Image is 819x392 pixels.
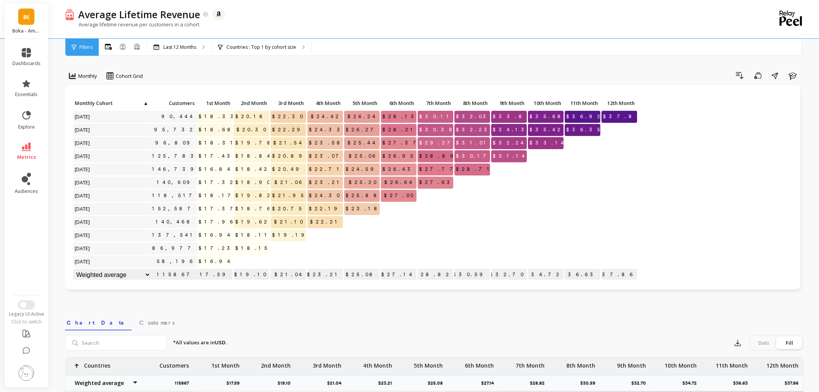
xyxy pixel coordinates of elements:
span: $16.94 [197,229,235,241]
div: Fill [776,337,802,349]
p: $32.70 [491,269,527,280]
span: $37.86 [601,111,644,122]
span: $32.24 [491,137,528,149]
span: dashboards [12,60,41,67]
span: $34.13 [491,124,531,136]
span: [DATE] [73,124,92,136]
div: Toggle SortBy [150,98,187,110]
span: $24.59 [344,163,381,175]
img: api.amazon.svg [215,11,222,18]
p: $21.04 [327,380,346,386]
a: 95,732 [152,124,197,136]
span: $26.95 [381,150,418,162]
p: 12th Month [601,98,637,108]
div: Toggle SortBy [197,98,233,110]
span: $26.27 [344,124,381,136]
a: 146,739 [151,163,201,175]
p: 9th Month [617,357,646,370]
span: $21.06 [273,177,306,188]
span: $21.54 [272,137,306,149]
span: $35.42 [528,124,565,136]
span: $24.30 [307,190,343,201]
div: Click to switch [5,319,48,325]
p: $34.72 [528,269,564,280]
p: 9th Month [491,98,527,108]
p: $28.82 [530,380,549,386]
a: 96,809 [154,137,197,149]
p: 4th Month [363,357,392,370]
span: $18.31 [197,137,238,149]
span: $28.21 [381,124,418,136]
p: Average Lifetime Revenue [78,8,200,21]
span: $25.88 [344,190,384,201]
a: 118,517 [151,190,199,201]
span: [DATE] [73,242,92,254]
span: $26.43 [381,163,418,175]
p: 10th Month [528,98,564,108]
span: $19.19 [271,229,312,241]
p: 4th Month [307,98,343,108]
p: 12th Month [766,357,798,370]
p: Last 12 Months [163,44,196,50]
p: $25.08 [344,269,380,280]
div: Toggle SortBy [564,98,601,110]
p: Customers [151,98,197,108]
span: $27.77 [418,163,460,175]
span: $18.42 [234,163,271,175]
span: 8th Month [456,100,488,106]
div: Toggle SortBy [73,98,110,110]
div: Legacy UI Active [5,311,48,317]
div: Toggle SortBy [380,98,417,110]
p: Monthly Cohort [73,98,151,108]
span: $28.89 [418,150,461,162]
span: $16.84 [197,163,235,175]
p: 11th Month [565,98,600,108]
p: $36.63 [565,269,600,280]
span: $23.18 [344,203,384,215]
div: Toggle SortBy [233,98,270,110]
p: 6th Month [465,357,494,370]
span: $23.21 [307,177,345,188]
span: 9th Month [493,100,524,106]
span: 2nd Month [235,100,267,106]
p: 6th Month [381,98,416,108]
span: [DATE] [73,137,92,149]
span: 6th Month [382,100,414,106]
span: $24.33 [307,124,347,136]
p: *All values are in [173,339,227,347]
span: $33.14 [528,137,568,149]
p: 11th Month [716,357,748,370]
span: [DATE] [73,216,92,228]
p: 1st Month [211,357,240,370]
span: Cohort Grid [116,72,143,80]
span: $22.19 [307,203,344,215]
p: $27.14 [381,269,416,280]
div: Toggle SortBy [344,98,380,110]
p: 115867 [151,269,197,280]
span: [DATE] [73,229,92,241]
p: $37.86 [601,269,637,280]
span: 11th Month [566,100,598,106]
span: $17.23 [197,242,237,254]
span: $18.33 [197,111,241,122]
span: audiences [15,188,38,194]
span: [DATE] [73,203,92,215]
span: [DATE] [73,111,92,122]
span: $22.71 [307,163,345,175]
span: 3rd Month [272,100,304,106]
div: Toggle SortBy [307,98,344,110]
span: $25.20 [347,177,380,188]
p: $37.86 [785,380,803,386]
a: 86,977 [151,242,198,254]
button: Switch to New UI [18,300,35,309]
span: $33.85 [491,111,534,122]
span: $18.84 [234,150,274,162]
a: 140,468 [154,216,197,228]
span: Monthly [78,72,97,80]
p: 3rd Month [271,98,306,108]
span: $32.03 [454,111,493,122]
p: $34.72 [682,380,701,386]
div: Toggle SortBy [454,98,491,110]
span: $21.10 [272,216,306,228]
span: 4th Month [309,100,341,106]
